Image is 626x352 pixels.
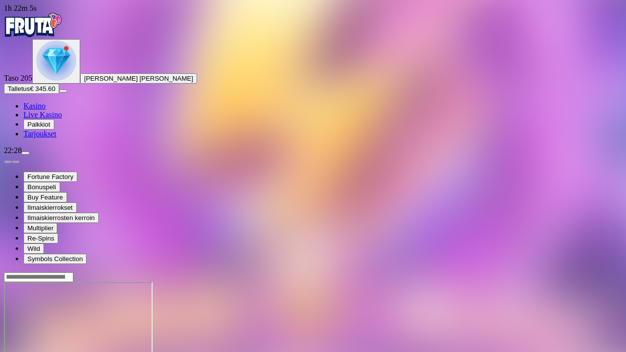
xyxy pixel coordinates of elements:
[27,235,54,242] span: Re-Spins
[27,214,95,221] span: Ilmaiskierrosten kerroin
[4,146,22,154] span: 22:28
[12,160,20,163] button: next slide
[23,192,67,202] button: Buy Feature
[4,13,622,138] nav: Primary
[23,243,44,254] button: Wild
[84,75,193,82] span: [PERSON_NAME] [PERSON_NAME]
[4,102,622,138] nav: Main menu
[80,73,197,84] button: [PERSON_NAME] [PERSON_NAME]
[23,182,60,192] button: Bonuspeli
[4,74,32,82] span: Taso 205
[4,160,12,163] button: prev slide
[4,84,59,94] button: Talletusplus icon€ 345.60
[4,4,37,12] span: user session time
[23,119,54,130] button: Palkkiot
[32,39,80,84] button: level unlocked
[22,152,29,154] button: menu
[27,173,73,180] span: Fortune Factory
[4,13,63,37] img: Fruta
[36,41,76,81] img: level unlocked
[27,245,40,252] span: Wild
[23,254,87,264] button: Symbols Collection
[8,85,30,92] span: Talletus
[23,213,99,223] button: Ilmaiskierrosten kerroin
[27,204,73,211] span: Ilmaiskierrokset
[27,194,63,201] span: Buy Feature
[27,255,83,263] span: Symbols Collection
[4,272,73,282] input: Search
[23,172,77,182] button: Fortune Factory
[27,183,56,191] span: Bonuspeli
[27,121,50,128] span: Palkkiot
[23,102,45,110] a: Kasino
[59,89,67,92] button: menu
[4,30,63,39] a: Fruta
[23,233,58,243] button: Re-Spins
[23,223,57,233] button: Multiplier
[23,130,56,138] a: Tarjoukset
[30,85,55,92] span: € 345.60
[23,110,62,119] a: Live Kasino
[23,202,77,213] button: Ilmaiskierrokset
[27,224,53,232] span: Multiplier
